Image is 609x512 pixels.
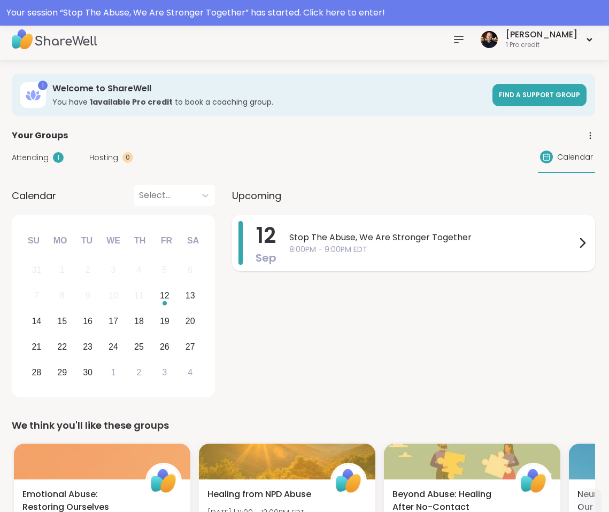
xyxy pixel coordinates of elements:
div: 4 [188,365,192,380]
div: 25 [134,340,144,354]
div: 23 [83,340,92,354]
a: Find a support group [492,84,587,106]
div: Choose Sunday, September 28th, 2025 [25,361,48,384]
div: 15 [57,314,67,328]
div: 18 [134,314,144,328]
div: 1 [38,81,48,90]
div: Choose Friday, September 26th, 2025 [153,335,176,358]
img: Jaime_H [481,31,498,48]
span: Healing from NPD Abuse [207,488,311,501]
b: 1 available Pro credit [90,97,173,107]
div: 2 [136,365,141,380]
div: 17 [109,314,118,328]
div: Not available Sunday, August 31st, 2025 [25,259,48,282]
div: 31 [32,263,41,277]
img: ShareWell Nav Logo [12,21,97,58]
div: 20 [186,314,195,328]
div: Choose Saturday, October 4th, 2025 [179,361,202,384]
div: 10 [109,288,118,303]
div: 26 [160,340,169,354]
img: ShareWell [147,464,180,498]
div: 21 [32,340,41,354]
div: Not available Friday, September 5th, 2025 [153,259,176,282]
div: 12 [160,288,169,303]
div: 0 [122,152,133,163]
div: Your session “ Stop The Abuse, We Are Stronger Together ” has started. Click here to enter! [6,6,603,19]
span: Sep [256,250,276,265]
div: 5 [162,263,167,277]
span: Stop The Abuse, We Are Stronger Together [289,231,576,244]
div: 6 [188,263,192,277]
div: Choose Tuesday, September 30th, 2025 [76,361,99,384]
div: Not available Saturday, September 6th, 2025 [179,259,202,282]
div: 13 [186,288,195,303]
div: 7 [34,288,39,303]
div: Choose Monday, September 22nd, 2025 [51,335,74,358]
span: Calendar [12,188,56,203]
span: Your Groups [12,129,68,142]
span: Upcoming [232,188,281,203]
div: 4 [136,263,141,277]
div: We think you'll like these groups [12,418,595,433]
div: 28 [32,365,41,380]
span: 8:00PM - 9:00PM EDT [289,244,576,255]
div: 1 [60,263,65,277]
span: Hosting [89,152,118,163]
div: Choose Wednesday, September 17th, 2025 [102,310,125,333]
div: Choose Tuesday, September 23rd, 2025 [76,335,99,358]
h3: Welcome to ShareWell [52,83,486,94]
div: Choose Wednesday, September 24th, 2025 [102,335,125,358]
div: Choose Friday, September 19th, 2025 [153,310,176,333]
div: Not available Monday, September 1st, 2025 [51,259,74,282]
div: month 2025-09 [24,257,203,385]
div: 14 [32,314,41,328]
div: 16 [83,314,92,328]
div: We [102,229,125,253]
div: 24 [109,340,118,354]
div: Choose Friday, October 3rd, 2025 [153,361,176,384]
div: 19 [160,314,169,328]
div: 30 [83,365,92,380]
div: Not available Wednesday, September 10th, 2025 [102,285,125,308]
div: 1 [111,365,116,380]
div: Choose Saturday, September 13th, 2025 [179,285,202,308]
img: ShareWell [332,464,365,498]
div: 1 [53,152,64,163]
div: Choose Saturday, September 20th, 2025 [179,310,202,333]
div: [PERSON_NAME] [506,29,577,41]
div: Not available Thursday, September 4th, 2025 [128,259,151,282]
div: Su [22,229,45,253]
div: Not available Wednesday, September 3rd, 2025 [102,259,125,282]
div: 9 [86,288,90,303]
span: Attending [12,152,49,163]
div: 27 [186,340,195,354]
div: Not available Tuesday, September 2nd, 2025 [76,259,99,282]
div: 8 [60,288,65,303]
div: Th [128,229,152,253]
div: Choose Thursday, October 2nd, 2025 [128,361,151,384]
div: Choose Monday, September 15th, 2025 [51,310,74,333]
div: 1 Pro credit [506,41,577,50]
span: Calendar [557,152,593,163]
img: ShareWell [517,464,550,498]
div: Choose Monday, September 29th, 2025 [51,361,74,384]
div: Choose Thursday, September 18th, 2025 [128,310,151,333]
div: 2 [86,263,90,277]
div: Not available Monday, September 8th, 2025 [51,285,74,308]
div: Fr [155,229,178,253]
div: 11 [134,288,144,303]
div: Choose Thursday, September 25th, 2025 [128,335,151,358]
span: Find a support group [499,90,580,99]
div: Sa [181,229,205,253]
div: Not available Sunday, September 7th, 2025 [25,285,48,308]
div: Choose Sunday, September 21st, 2025 [25,335,48,358]
h3: You have to book a coaching group. [52,97,486,107]
div: Choose Sunday, September 14th, 2025 [25,310,48,333]
div: Mo [48,229,72,253]
div: 3 [111,263,116,277]
div: 22 [57,340,67,354]
div: Choose Wednesday, October 1st, 2025 [102,361,125,384]
div: Choose Friday, September 12th, 2025 [153,285,176,308]
div: Choose Saturday, September 27th, 2025 [179,335,202,358]
div: Choose Tuesday, September 16th, 2025 [76,310,99,333]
